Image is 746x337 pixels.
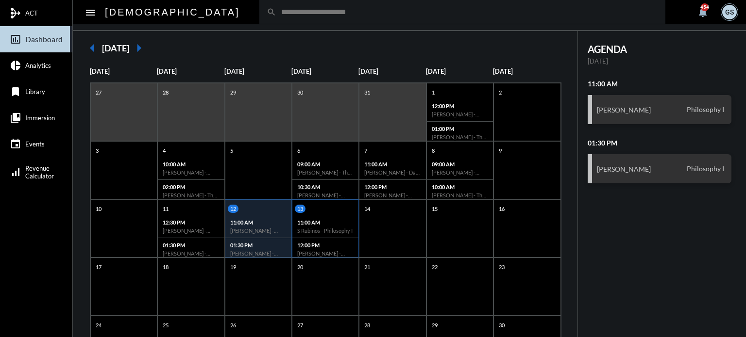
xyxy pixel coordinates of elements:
[81,2,100,22] button: Toggle sidenav
[10,60,21,71] mat-icon: pie_chart
[429,205,440,213] p: 15
[722,5,737,19] div: GS
[429,321,440,329] p: 29
[163,184,219,190] p: 02:00 PM
[493,67,560,75] p: [DATE]
[588,43,732,55] h2: AGENDA
[230,242,287,248] p: 01:30 PM
[295,146,303,155] p: 6
[588,80,732,88] h2: 11:00 AM
[157,67,224,75] p: [DATE]
[105,4,240,20] h2: [DEMOGRAPHIC_DATA]
[429,263,440,271] p: 22
[297,161,354,167] p: 09:00 AM
[429,146,437,155] p: 8
[228,205,238,213] p: 12
[228,88,238,96] p: 29
[160,321,171,329] p: 25
[496,88,504,96] p: 2
[362,88,373,96] p: 31
[230,250,287,257] h6: [PERSON_NAME] - Philosophy I
[295,205,305,213] p: 13
[432,161,488,167] p: 09:00 AM
[297,169,354,176] h6: [PERSON_NAME] - The Philosophy
[432,184,488,190] p: 10:00 AM
[85,7,96,18] mat-icon: Side nav toggle icon
[228,146,236,155] p: 5
[701,3,709,11] div: 454
[364,161,421,167] p: 11:00 AM
[432,192,488,198] h6: [PERSON_NAME] - The Philosophy
[362,263,373,271] p: 21
[426,67,493,75] p: [DATE]
[10,33,21,45] mat-icon: insert_chart_outlined
[25,164,54,180] span: Revenue Calculator
[297,242,354,248] p: 12:00 PM
[364,169,421,176] h6: [PERSON_NAME] - Data Capturing
[25,62,51,69] span: Analytics
[129,38,149,58] mat-icon: arrow_right
[25,88,45,96] span: Library
[160,263,171,271] p: 18
[297,219,354,225] p: 11:00 AM
[93,321,104,329] p: 24
[297,192,354,198] h6: [PERSON_NAME] - Action
[588,57,732,65] p: [DATE]
[364,192,421,198] h6: [PERSON_NAME] - Investment
[364,184,421,190] p: 12:00 PM
[93,205,104,213] p: 10
[102,43,129,53] h2: [DATE]
[163,250,219,257] h6: [PERSON_NAME] - Retirement Doctrine I
[295,88,305,96] p: 30
[25,35,63,44] span: Dashboard
[597,165,651,173] h3: [PERSON_NAME]
[163,161,219,167] p: 10:00 AM
[358,67,425,75] p: [DATE]
[10,166,21,178] mat-icon: signal_cellular_alt
[684,164,727,173] span: Philosophy I
[429,88,437,96] p: 1
[163,219,219,225] p: 12:30 PM
[228,321,238,329] p: 26
[697,6,709,18] mat-icon: notifications
[93,263,104,271] p: 17
[432,103,488,109] p: 12:00 PM
[163,242,219,248] p: 01:30 PM
[163,192,219,198] h6: [PERSON_NAME] - The Philosophy
[297,250,354,257] h6: [PERSON_NAME] - Action
[10,138,21,150] mat-icon: event
[230,227,287,234] h6: [PERSON_NAME] - Philosophy I
[267,7,276,17] mat-icon: search
[496,321,507,329] p: 30
[291,67,358,75] p: [DATE]
[496,146,504,155] p: 9
[224,67,291,75] p: [DATE]
[295,263,305,271] p: 20
[228,263,238,271] p: 19
[160,205,171,213] p: 11
[588,139,732,147] h2: 01:30 PM
[160,88,171,96] p: 28
[25,114,55,122] span: Immersion
[496,263,507,271] p: 23
[432,111,488,117] h6: [PERSON_NAME] - Action
[163,169,219,176] h6: [PERSON_NAME] - Verification
[432,134,488,140] h6: [PERSON_NAME] - The Philosophy
[93,88,104,96] p: 27
[295,321,305,329] p: 27
[90,67,157,75] p: [DATE]
[362,146,370,155] p: 7
[10,7,21,19] mat-icon: mediation
[597,106,651,114] h3: [PERSON_NAME]
[297,184,354,190] p: 10:30 AM
[83,38,102,58] mat-icon: arrow_left
[25,140,45,148] span: Events
[362,321,373,329] p: 28
[160,146,168,155] p: 4
[10,86,21,97] mat-icon: bookmark
[432,126,488,132] p: 01:00 PM
[25,9,38,17] span: ACT
[432,169,488,176] h6: [PERSON_NAME] - [PERSON_NAME] - Data Capturing
[684,105,727,114] span: Philosophy I
[163,227,219,234] h6: [PERSON_NAME] - Retirement Doctrine I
